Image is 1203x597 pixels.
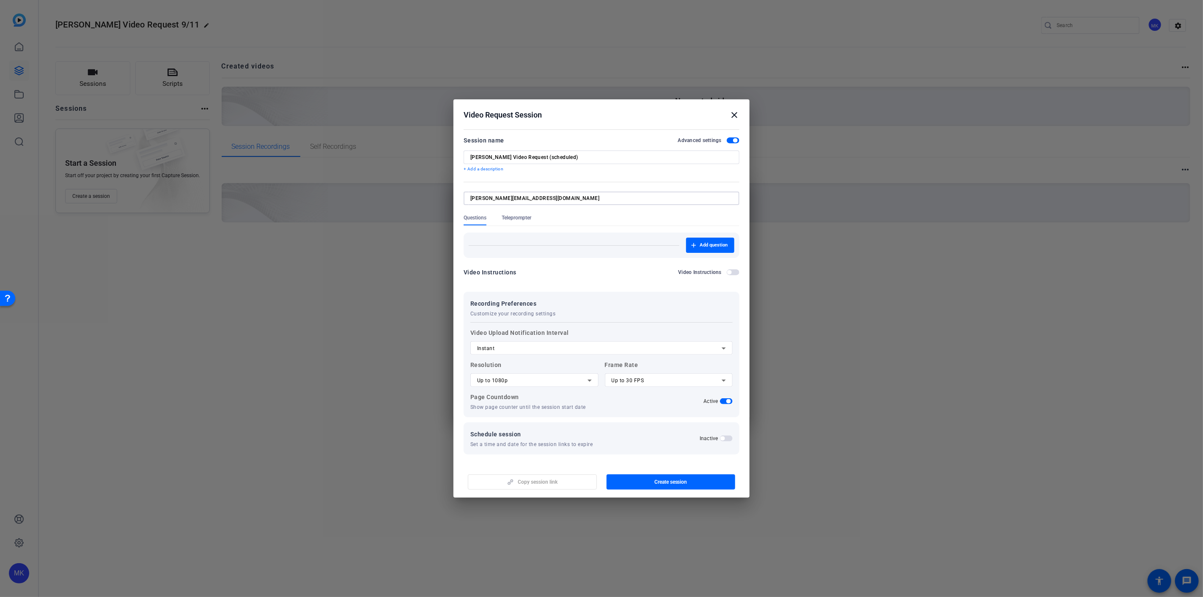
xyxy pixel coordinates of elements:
label: Resolution [470,360,599,387]
span: Up to 1080p [477,378,508,383]
p: Show page counter until the session start date [470,404,599,411]
mat-icon: close [729,110,739,120]
span: Set a time and date for the session links to expire [470,441,593,448]
input: Enter Session Name [470,154,733,161]
span: Customize your recording settings [470,310,556,317]
span: Teleprompter [502,214,531,221]
h2: Advanced settings [678,137,722,144]
button: Add question [686,238,734,253]
span: Add question [700,242,728,249]
div: Session name [464,135,504,145]
input: Send invitation to (enter email address here) [470,195,729,202]
span: Questions [464,214,486,221]
span: Recording Preferences [470,298,556,309]
div: Video Request Session [464,110,739,120]
div: Video Instructions [464,267,516,277]
span: Instant [477,345,495,351]
button: Create session [607,474,736,490]
p: + Add a description [464,166,739,173]
label: Frame Rate [605,360,733,387]
h2: Active [704,398,719,405]
p: Page Countdown [470,392,599,402]
h2: Video Instructions [678,269,722,276]
label: Video Upload Notification Interval [470,328,733,355]
span: Create session [654,479,687,485]
span: Schedule session [470,429,593,439]
span: Up to 30 FPS [612,378,644,383]
h2: Inactive [700,435,718,442]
